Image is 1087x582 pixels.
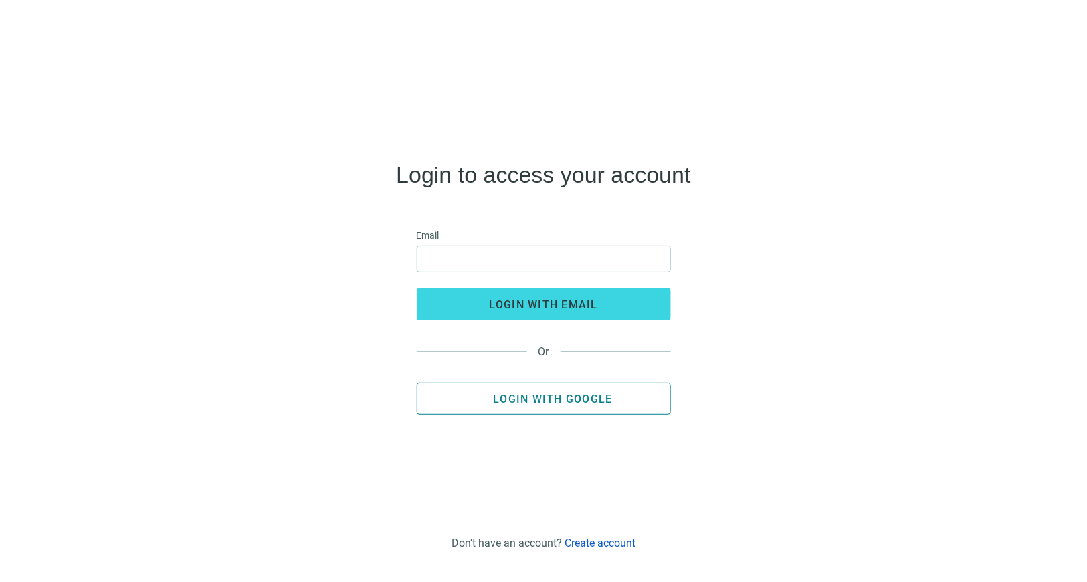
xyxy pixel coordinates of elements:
button: Login with Google [417,383,671,415]
span: Login with Google [493,393,612,405]
span: login with email [489,298,598,311]
a: Create account [565,537,635,549]
h4: Login to access your account [396,164,690,185]
span: Email [417,228,439,243]
div: Don't have an account? [452,537,635,549]
span: Or [527,345,561,358]
button: login with email [417,288,671,320]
